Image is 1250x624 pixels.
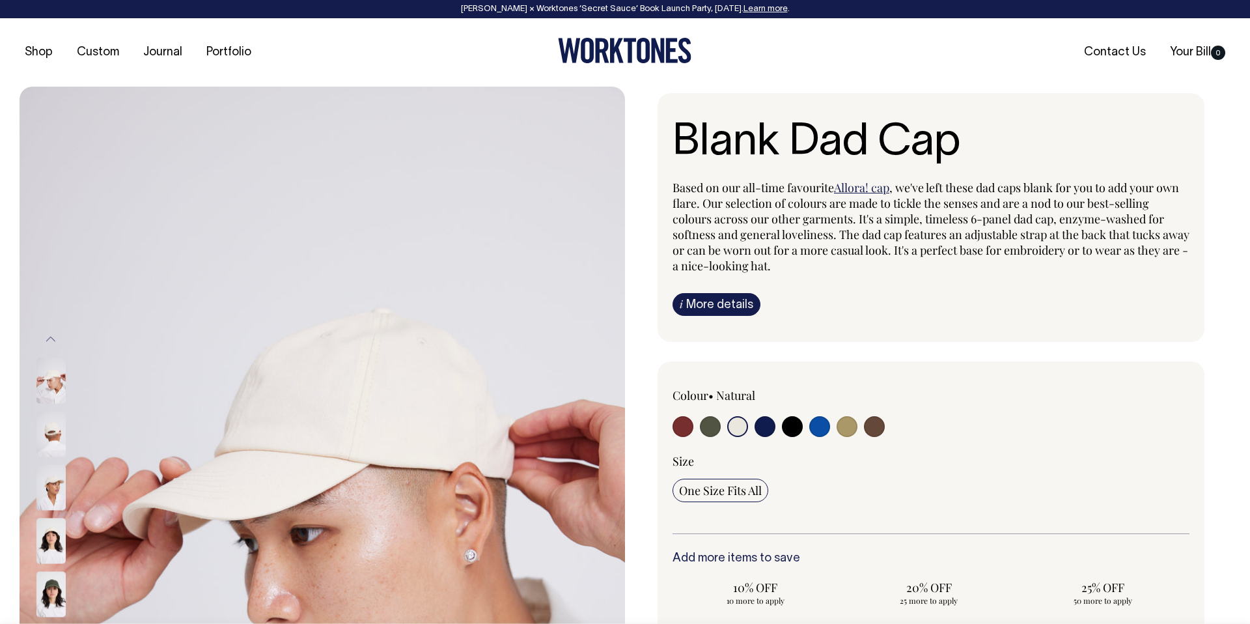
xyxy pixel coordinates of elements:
[36,358,66,404] img: natural
[673,180,834,195] span: Based on our all-time favourite
[708,388,714,403] span: •
[834,180,889,195] a: Allora! cap
[201,42,257,63] a: Portfolio
[673,576,839,610] input: 10% OFF 10 more to apply
[673,293,760,316] a: iMore details
[679,483,762,498] span: One Size Fits All
[680,297,683,311] span: i
[1026,595,1179,606] span: 50 more to apply
[36,412,66,457] img: natural
[36,572,66,617] img: olive
[1026,580,1179,595] span: 25% OFF
[743,5,788,13] a: Learn more
[673,180,1189,274] span: , we've left these dad caps blank for you to add your own flare. Our selection of colours are mad...
[679,580,832,595] span: 10% OFF
[1079,42,1151,63] a: Contact Us
[846,576,1012,610] input: 20% OFF 25 more to apply
[36,518,66,564] img: natural
[36,465,66,511] img: natural
[716,388,755,403] label: Natural
[673,453,1189,469] div: Size
[1211,46,1225,60] span: 0
[853,595,1006,606] span: 25 more to apply
[673,479,768,502] input: One Size Fits All
[673,388,880,403] div: Colour
[20,42,58,63] a: Shop
[673,119,1189,168] h1: Blank Dad Cap
[72,42,124,63] a: Custom
[13,5,1237,14] div: [PERSON_NAME] × Worktones ‘Secret Sauce’ Book Launch Party, [DATE]. .
[679,595,832,606] span: 10 more to apply
[1020,576,1186,610] input: 25% OFF 50 more to apply
[138,42,187,63] a: Journal
[853,580,1006,595] span: 20% OFF
[1165,42,1230,63] a: Your Bill0
[673,552,1189,565] h6: Add more items to save
[41,325,61,354] button: Previous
